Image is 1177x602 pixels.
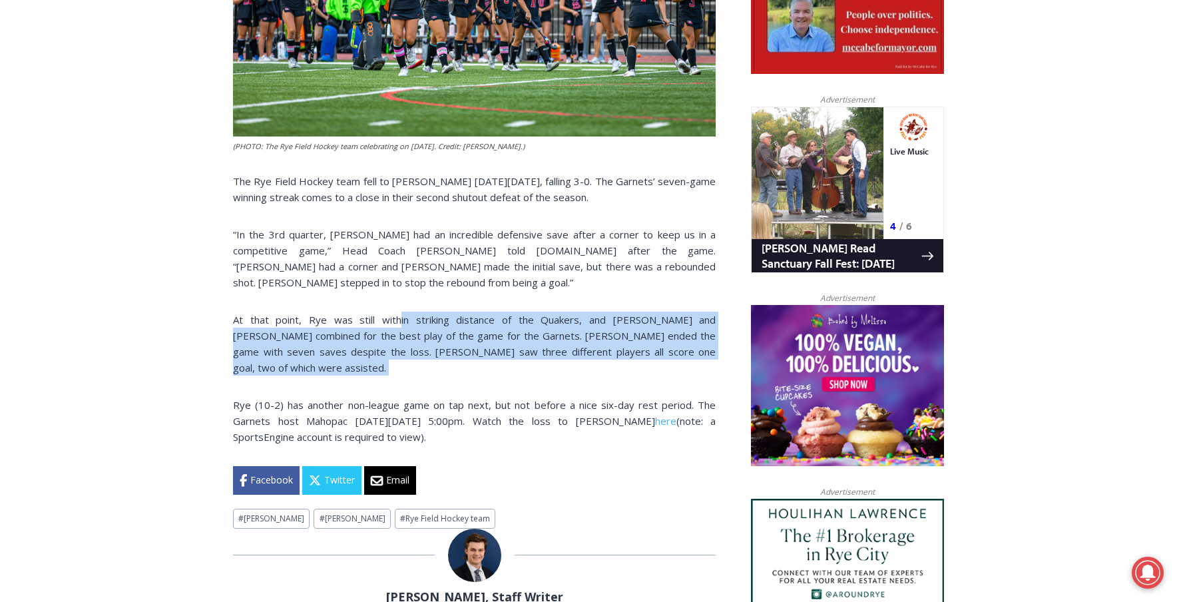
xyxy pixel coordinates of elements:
[155,113,161,126] div: 6
[807,485,888,498] span: Advertisement
[233,312,716,376] p: At that point, Rye was still within striking distance of the Quakers, and [PERSON_NAME] and [PERS...
[139,39,178,109] div: Live Music
[11,134,170,164] h4: [PERSON_NAME] Read Sanctuary Fall Fest: [DATE]
[233,466,300,494] a: Facebook
[320,129,645,166] a: Intern @ [DOMAIN_NAME]
[233,397,716,445] p: Rye (10-2) has another non-league game on tap next, but not before a nice six-day rest period. Th...
[348,133,617,162] span: Intern @ [DOMAIN_NAME]
[139,113,145,126] div: 4
[400,513,405,524] span: #
[233,226,716,290] p: “In the 3rd quarter, [PERSON_NAME] had an incredible defensive save after a corner to keep us in ...
[238,513,244,524] span: #
[148,113,152,126] div: /
[655,414,676,428] a: here
[1,133,192,166] a: [PERSON_NAME] Read Sanctuary Fall Fest: [DATE]
[807,292,888,304] span: Advertisement
[448,529,501,582] img: Charlie Morris headshot PROFESSIONAL HEADSHOT
[233,141,716,152] figcaption: (PHOTO: The Rye Field Hockey team celebrating on [DATE]. Credit: [PERSON_NAME].)
[336,1,629,129] div: "We would have speakers with experience in local journalism speak to us about their experiences a...
[302,466,361,494] a: Twitter
[807,93,888,106] span: Advertisement
[320,513,325,524] span: #
[233,173,716,205] p: The Rye Field Hockey team fell to [PERSON_NAME] [DATE][DATE], falling 3-0. The Garnets’ seven-gam...
[314,509,390,529] a: #[PERSON_NAME]
[233,509,310,529] a: #[PERSON_NAME]
[751,305,944,466] img: Baked by Melissa
[395,509,495,529] a: #Rye Field Hockey team
[364,466,416,494] a: Email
